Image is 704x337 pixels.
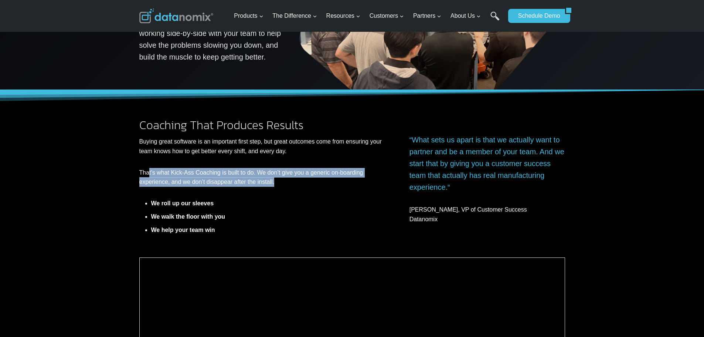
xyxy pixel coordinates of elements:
[409,134,565,193] p: “
[166,31,200,37] span: Phone number
[139,4,282,63] p: Our dedicated Coaches bring real manufacturing experience to your floor—working side-by-side with...
[409,136,564,191] span: “What sets us apart is that we actually want to partner and be a member of your team. And we star...
[83,165,94,170] a: Terms
[139,137,389,156] p: Buying great software is an important first step, but great outcomes come from ensuring your team...
[139,9,213,23] img: Datanomix
[450,11,481,21] span: About Us
[234,11,263,21] span: Products
[101,165,125,170] a: Privacy Policy
[490,11,500,28] a: Search
[231,4,504,28] nav: Primary Navigation
[151,227,215,233] strong: We help your team win
[151,213,225,220] strong: We walk the floor with you
[370,11,404,21] span: Customers
[508,9,565,23] a: Schedule Demo
[139,168,389,187] p: That’s what Kick-Ass Coaching is built to do. We don’t give you a generic on-boarding experience,...
[413,11,441,21] span: Partners
[166,0,190,7] span: Last Name
[139,119,389,131] h2: Coaching That Produces Results
[166,91,195,98] span: State/Region
[272,11,317,21] span: The Difference
[151,200,214,206] strong: We roll up our sleeves
[326,11,360,21] span: Resources
[409,206,527,213] span: [PERSON_NAME], VP of Customer Success
[409,216,438,222] span: Datanomix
